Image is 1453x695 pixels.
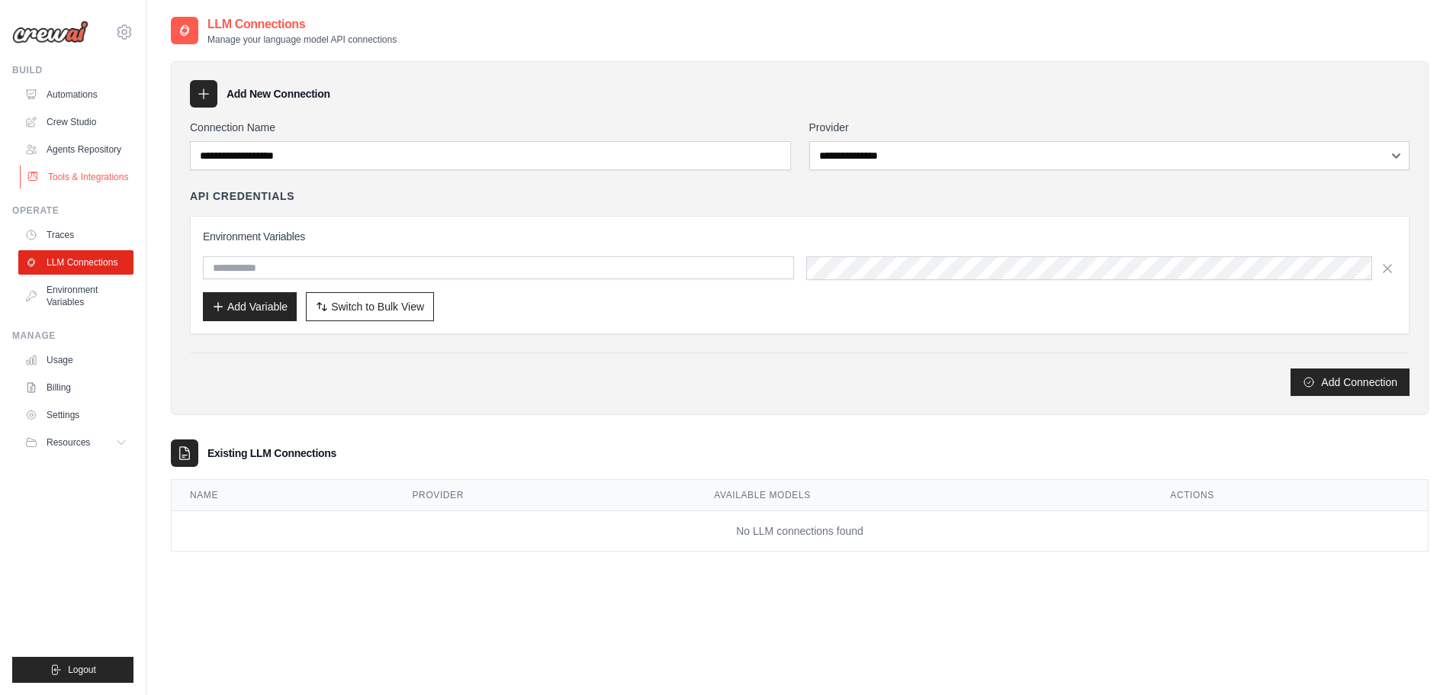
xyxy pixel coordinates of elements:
h4: API Credentials [190,188,294,204]
th: Available Models [696,480,1152,511]
a: Billing [18,375,133,400]
span: Logout [68,664,96,676]
a: Traces [18,223,133,247]
button: Add Variable [203,292,297,321]
h2: LLM Connections [207,15,397,34]
h3: Existing LLM Connections [207,446,336,461]
a: Settings [18,403,133,427]
div: Build [12,64,133,76]
h3: Add New Connection [227,86,330,101]
div: Manage [12,330,133,342]
label: Provider [809,120,1410,135]
a: Usage [18,348,133,372]
button: Switch to Bulk View [306,292,434,321]
a: Environment Variables [18,278,133,314]
th: Provider [394,480,696,511]
span: Switch to Bulk View [331,299,424,314]
div: Operate [12,204,133,217]
th: Actions [1152,480,1428,511]
a: Tools & Integrations [20,165,135,189]
button: Logout [12,657,133,683]
span: Resources [47,436,90,449]
a: Agents Repository [18,137,133,162]
td: No LLM connections found [172,511,1428,552]
a: Automations [18,82,133,107]
th: Name [172,480,394,511]
a: LLM Connections [18,250,133,275]
img: Logo [12,21,88,43]
button: Resources [18,430,133,455]
h3: Environment Variables [203,229,1397,244]
p: Manage your language model API connections [207,34,397,46]
label: Connection Name [190,120,791,135]
button: Add Connection [1291,368,1410,396]
a: Crew Studio [18,110,133,134]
